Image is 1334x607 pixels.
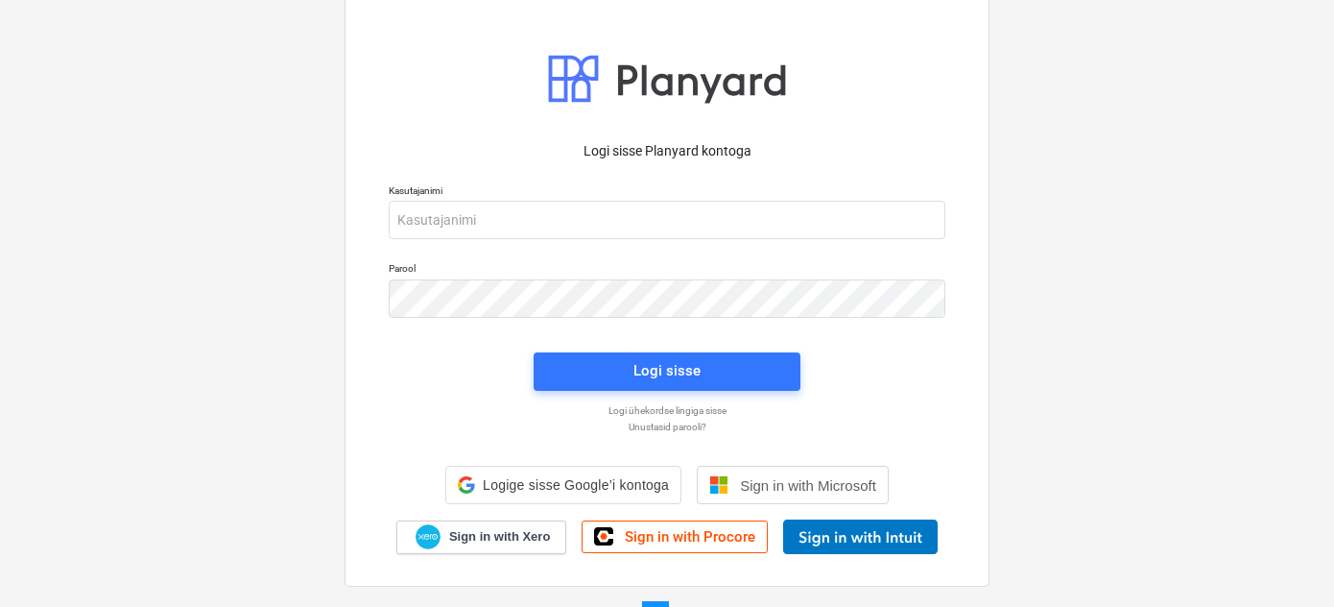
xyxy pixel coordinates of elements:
[633,358,701,383] div: Logi sisse
[389,141,945,161] p: Logi sisse Planyard kontoga
[389,201,945,239] input: Kasutajanimi
[379,421,955,433] a: Unustasid parooli?
[396,521,567,554] a: Sign in with Xero
[483,477,669,493] span: Logige sisse Google’i kontoga
[582,521,768,553] a: Sign in with Procore
[740,477,876,494] span: Sign in with Microsoft
[449,528,550,546] span: Sign in with Xero
[389,262,945,279] p: Parool
[709,475,728,495] img: Microsoft logo
[416,524,441,550] img: Xero logo
[445,466,681,504] div: Logige sisse Google’i kontoga
[625,528,755,546] span: Sign in with Procore
[534,352,800,391] button: Logi sisse
[389,184,945,201] p: Kasutajanimi
[379,404,955,417] a: Logi ühekordse lingiga sisse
